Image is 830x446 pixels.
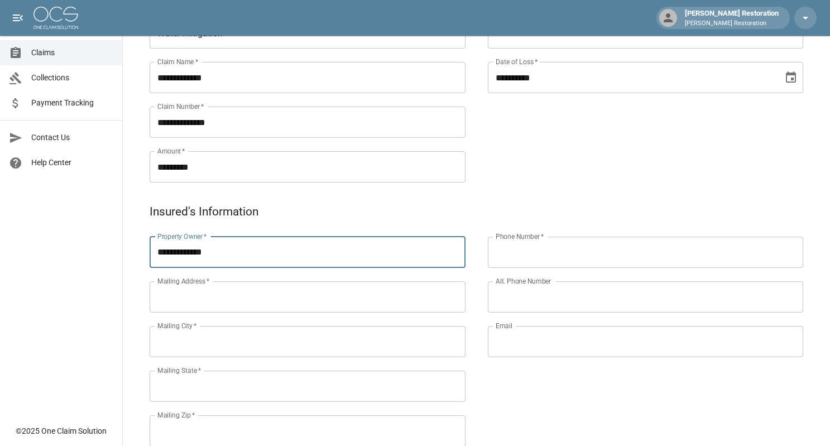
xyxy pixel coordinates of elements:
p: [PERSON_NAME] Restoration [685,19,779,28]
label: Claim Name [157,57,198,66]
span: Payment Tracking [31,97,113,109]
label: Mailing Zip [157,410,195,420]
span: Collections [31,72,113,84]
label: Email [496,321,512,330]
label: Alt. Phone Number [496,276,551,286]
label: Mailing City [157,321,197,330]
button: Choose date, selected date is Aug 3, 2025 [780,66,802,89]
button: open drawer [7,7,29,29]
label: Mailing State [157,366,201,375]
span: Help Center [31,157,113,169]
div: © 2025 One Claim Solution [16,425,107,437]
label: Phone Number [496,232,544,241]
div: [PERSON_NAME] Restoration [680,8,783,28]
label: Amount [157,146,185,156]
span: Contact Us [31,132,113,143]
span: Claims [31,47,113,59]
label: Property Owner [157,232,207,241]
label: Date of Loss [496,57,538,66]
img: ocs-logo-white-transparent.png [33,7,78,29]
label: Mailing Address [157,276,209,286]
label: Claim Number [157,102,204,111]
